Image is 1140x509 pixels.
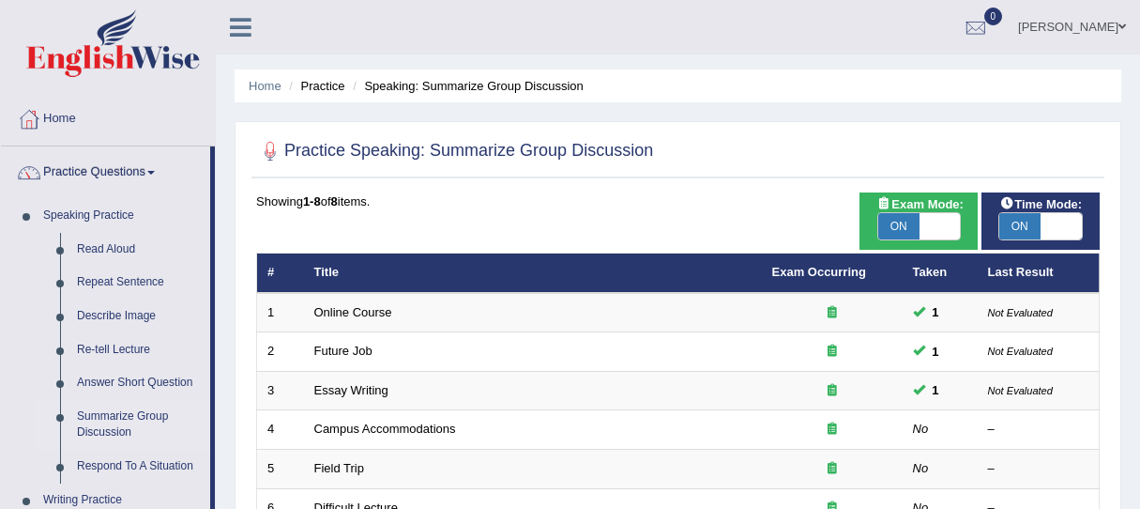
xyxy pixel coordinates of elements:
[925,342,947,362] span: You cannot take this question anymore
[988,385,1053,396] small: Not Evaluated
[772,265,866,279] a: Exam Occurring
[314,383,388,397] a: Essay Writing
[303,194,321,208] b: 1-8
[257,371,304,410] td: 3
[257,410,304,450] td: 4
[257,254,304,293] th: #
[984,8,1003,25] span: 0
[314,305,392,319] a: Online Course
[314,461,364,475] a: Field Trip
[257,332,304,372] td: 2
[68,366,210,400] a: Answer Short Question
[913,422,929,436] em: No
[68,400,210,450] a: Summarize Group Discussion
[978,254,1100,293] th: Last Result
[999,213,1041,239] span: ON
[925,302,947,322] span: You cannot take this question anymore
[68,266,210,300] a: Repeat Sentence
[68,333,210,367] a: Re-tell Lecture
[249,79,281,93] a: Home
[988,421,1089,439] div: –
[925,380,947,400] span: You cannot take this question anymore
[913,461,929,475] em: No
[772,421,892,439] div: Exam occurring question
[772,343,892,361] div: Exam occurring question
[988,346,1053,357] small: Not Evaluated
[988,460,1089,478] div: –
[772,382,892,400] div: Exam occurring question
[772,460,892,478] div: Exam occurring question
[1,93,215,140] a: Home
[35,199,210,233] a: Speaking Practice
[68,450,210,484] a: Respond To A Situation
[331,194,338,208] b: 8
[257,450,304,489] td: 5
[903,254,978,293] th: Taken
[859,193,978,250] div: Show exams occurring in exams
[68,233,210,267] a: Read Aloud
[284,77,344,95] li: Practice
[992,194,1089,214] span: Time Mode:
[314,344,372,358] a: Future Job
[869,194,970,214] span: Exam Mode:
[68,300,210,333] a: Describe Image
[348,77,584,95] li: Speaking: Summarize Group Discussion
[256,137,653,165] h2: Practice Speaking: Summarize Group Discussion
[988,307,1053,318] small: Not Evaluated
[1,147,210,193] a: Practice Questions
[878,213,920,239] span: ON
[256,193,1100,210] div: Showing of items.
[314,422,456,436] a: Campus Accommodations
[772,304,892,322] div: Exam occurring question
[257,293,304,332] td: 1
[304,254,762,293] th: Title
